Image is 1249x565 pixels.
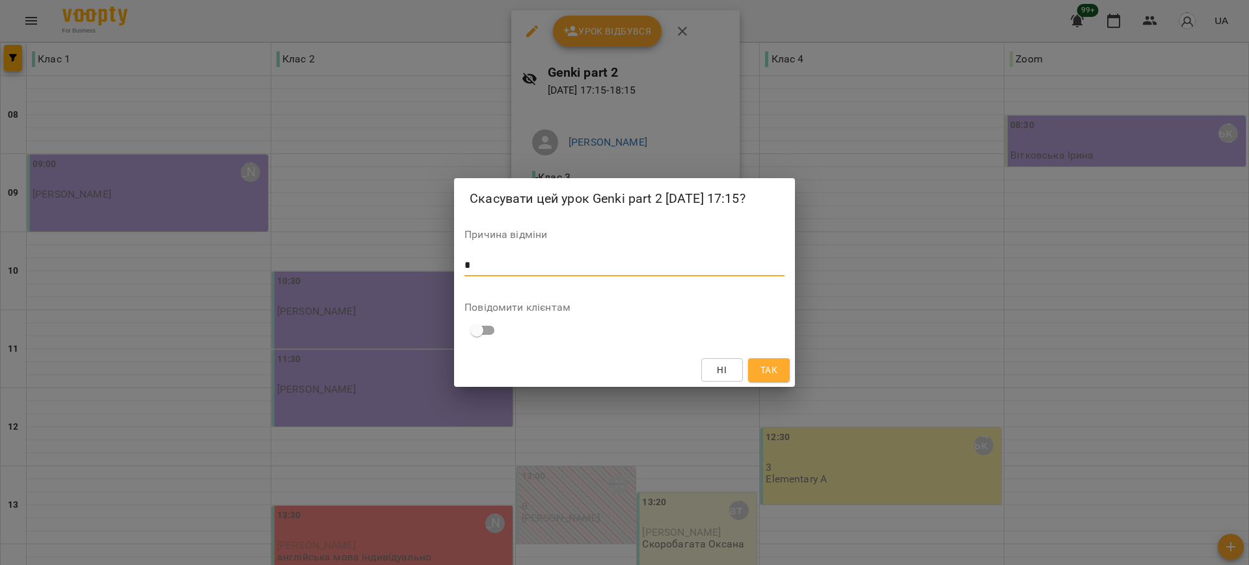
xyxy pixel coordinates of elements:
[748,358,790,382] button: Так
[760,362,777,378] span: Так
[464,302,785,313] label: Повідомити клієнтам
[470,189,779,209] h2: Скасувати цей урок Genki part 2 [DATE] 17:15?
[717,362,727,378] span: Ні
[464,230,785,240] label: Причина відміни
[701,358,743,382] button: Ні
